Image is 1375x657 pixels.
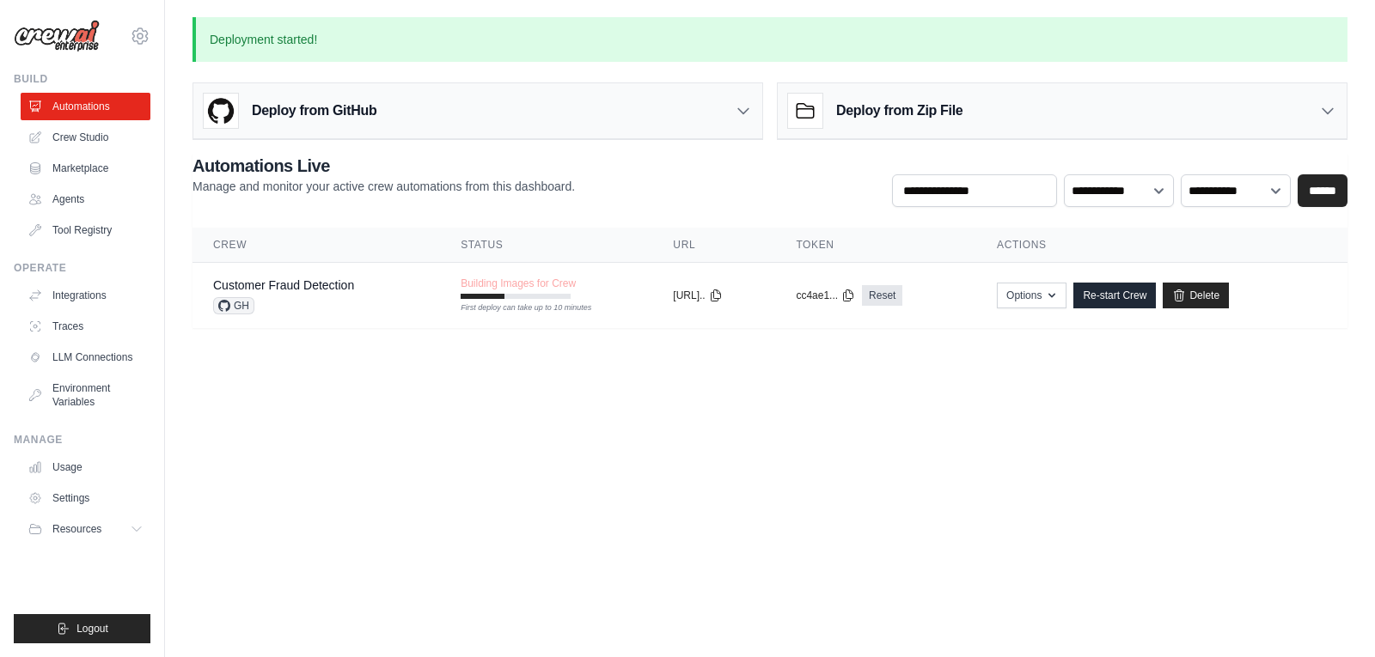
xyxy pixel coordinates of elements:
[21,155,150,182] a: Marketplace
[21,282,150,309] a: Integrations
[1073,283,1156,308] a: Re-start Crew
[14,614,150,643] button: Logout
[14,72,150,86] div: Build
[192,178,575,195] p: Manage and monitor your active crew automations from this dashboard.
[21,186,150,213] a: Agents
[14,433,150,447] div: Manage
[192,17,1347,62] p: Deployment started!
[836,100,962,121] h3: Deploy from Zip File
[192,154,575,178] h2: Automations Live
[775,228,976,263] th: Token
[14,261,150,275] div: Operate
[1163,283,1229,308] a: Delete
[461,302,571,314] div: First deploy can take up to 10 minutes
[21,93,150,120] a: Automations
[21,515,150,543] button: Resources
[252,100,376,121] h3: Deploy from GitHub
[192,228,440,263] th: Crew
[52,522,101,536] span: Resources
[862,285,902,306] a: Reset
[21,216,150,244] a: Tool Registry
[652,228,775,263] th: URL
[14,20,100,52] img: Logo
[21,453,150,481] a: Usage
[76,622,108,636] span: Logout
[21,374,150,416] a: Environment Variables
[204,94,238,128] img: GitHub Logo
[21,344,150,371] a: LLM Connections
[461,277,576,290] span: Building Images for Crew
[21,484,150,512] a: Settings
[213,278,354,292] a: Customer Fraud Detection
[21,313,150,340] a: Traces
[21,124,150,151] a: Crew Studio
[440,228,652,263] th: Status
[213,297,254,314] span: GH
[976,228,1347,263] th: Actions
[997,283,1066,308] button: Options
[796,289,855,302] button: cc4ae1...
